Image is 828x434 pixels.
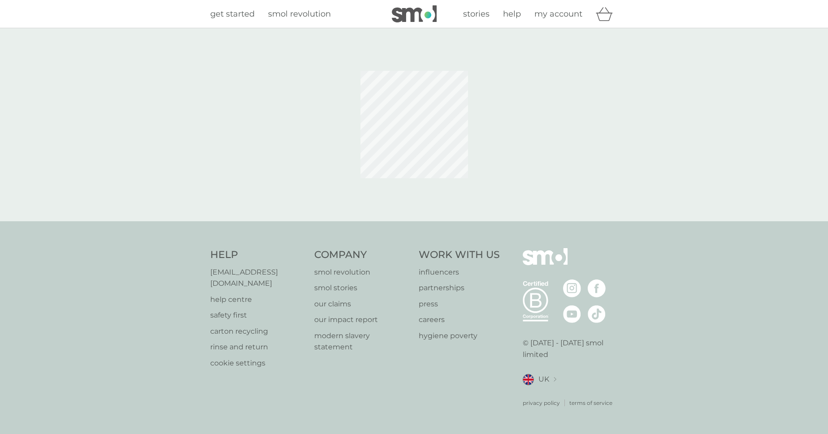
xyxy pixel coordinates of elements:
a: modern slavery statement [314,330,410,353]
a: hygiene poverty [419,330,500,342]
a: influencers [419,266,500,278]
a: smol stories [314,282,410,294]
a: smol revolution [268,8,331,21]
a: rinse and return [210,341,306,353]
span: get started [210,9,255,19]
img: visit the smol Tiktok page [588,305,606,323]
img: visit the smol Youtube page [563,305,581,323]
a: privacy policy [523,399,560,407]
span: UK [538,374,549,385]
a: partnerships [419,282,500,294]
p: © [DATE] - [DATE] smol limited [523,337,618,360]
h4: Company [314,248,410,262]
span: stories [463,9,490,19]
a: help centre [210,294,306,305]
a: my account [534,8,582,21]
span: smol revolution [268,9,331,19]
span: my account [534,9,582,19]
a: press [419,298,500,310]
div: basket [596,5,618,23]
a: [EMAIL_ADDRESS][DOMAIN_NAME] [210,266,306,289]
a: help [503,8,521,21]
img: visit the smol Facebook page [588,279,606,297]
a: smol revolution [314,266,410,278]
a: safety first [210,309,306,321]
img: UK flag [523,374,534,385]
h4: Work With Us [419,248,500,262]
img: visit the smol Instagram page [563,279,581,297]
a: stories [463,8,490,21]
img: select a new location [554,377,556,382]
a: carton recycling [210,326,306,337]
a: our impact report [314,314,410,326]
a: get started [210,8,255,21]
img: smol [523,248,568,279]
a: careers [419,314,500,326]
a: cookie settings [210,357,306,369]
a: our claims [314,298,410,310]
span: help [503,9,521,19]
a: terms of service [569,399,612,407]
img: smol [392,5,437,22]
h4: Help [210,248,306,262]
